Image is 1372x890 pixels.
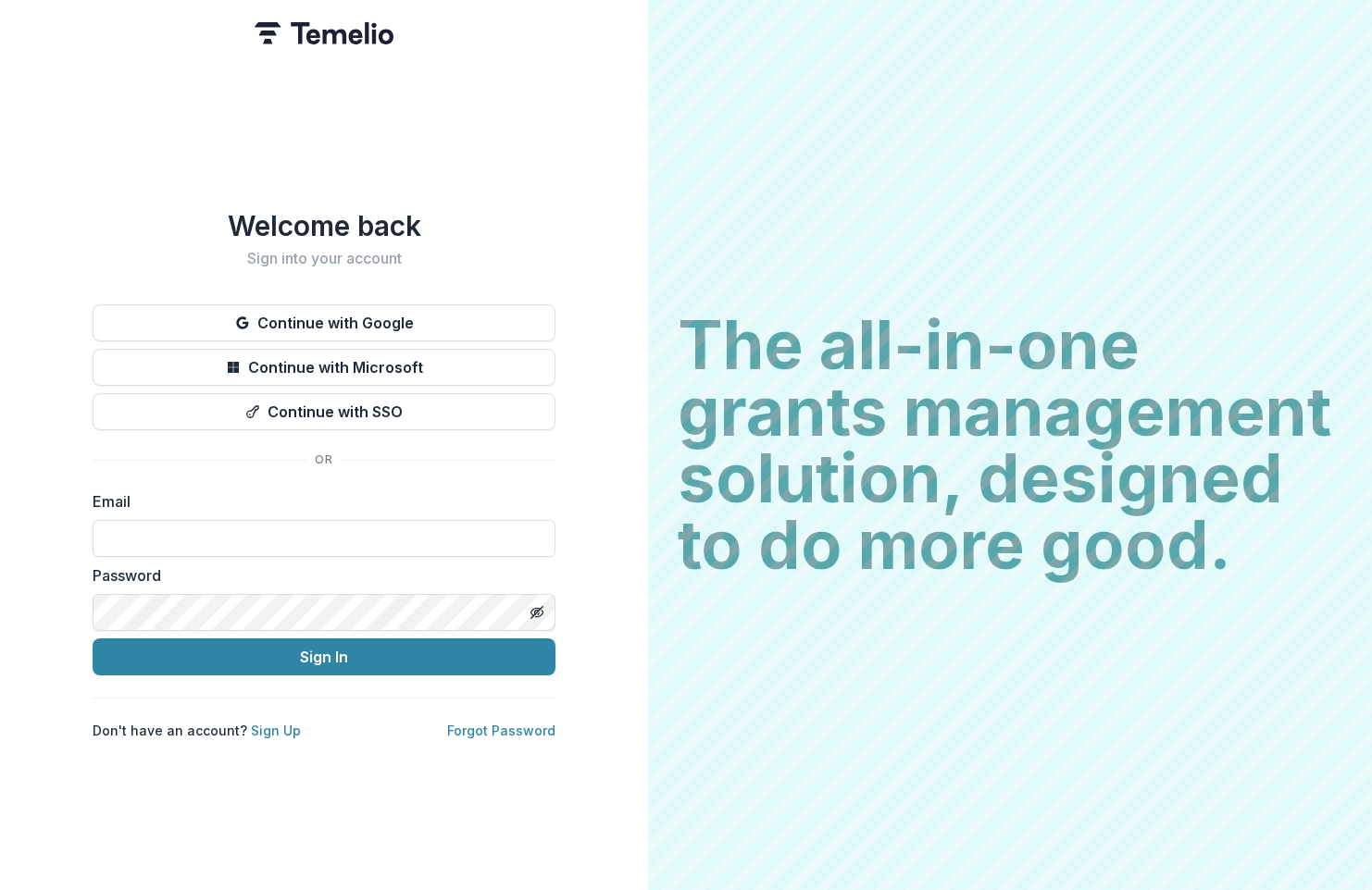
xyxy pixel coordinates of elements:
h2: Sign into your account [93,250,555,267]
button: Sign In [93,638,555,675]
button: Continue with SSO [93,393,555,430]
button: Toggle password visibility [522,598,552,627]
h1: Welcome back [93,209,555,242]
a: Forgot Password [447,723,555,738]
button: Continue with Microsoft [93,349,555,386]
a: Sign Up [251,723,301,738]
p: Don't have an account? [93,721,301,740]
label: Email [93,490,544,513]
label: Password [93,564,544,587]
img: Temelio [255,22,393,44]
button: Continue with Google [93,304,555,341]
